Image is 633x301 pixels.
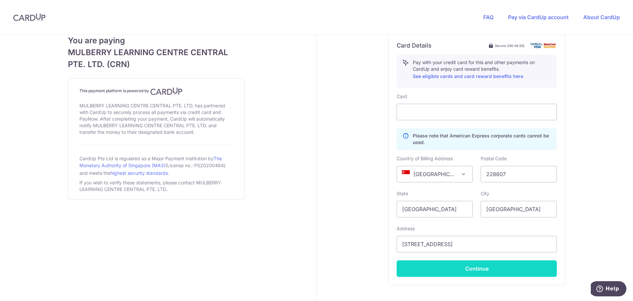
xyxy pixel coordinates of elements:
[413,73,523,79] a: See eligible cards and card reward benefits here
[150,87,183,95] img: CardUp
[110,170,168,176] a: highest security standards
[68,35,245,47] span: You are paying
[397,260,557,277] button: Continue
[397,190,408,197] label: State
[591,281,626,298] iframe: Opens a widget where you can find more information
[402,108,551,116] iframe: Secure card payment input frame
[483,14,494,20] a: FAQ
[79,87,233,95] h4: This payment platform is powered by
[508,14,569,20] a: Pay via CardUp account
[397,93,407,100] label: Card
[495,43,525,48] span: Secure 256-bit SSL
[397,166,472,182] span: Singapore
[397,155,453,162] label: Country of Billing Address
[397,225,415,232] label: Address
[68,47,245,70] span: MULBERRY LEARNING CENTRE CENTRAL PTE. LTD. (CRN)
[79,101,233,137] div: MULBERRY LEARNING CENTRE CENTRAL PTE. LTD. has partnered with CardUp to securely process all paym...
[79,178,233,194] div: If you wish to verify these statements, please contact MULBERRY LEARNING CENTRE CENTRAL PTE. LTD..
[13,13,45,21] img: CardUp
[481,166,557,182] input: Example 123456
[481,155,507,162] label: Postal Code
[413,59,551,80] p: Pay with your credit card for this and other payments on CardUp and enjoy card reward benefits.
[79,153,233,178] div: CardUp Pte Ltd is regulated as a Major Payment Institution by (License no.: PS20200484) and meets...
[583,14,620,20] a: About CardUp
[481,190,489,197] label: City
[530,43,557,48] img: card secure
[413,132,551,146] p: Please note that American Express corporate cards cannot be used.
[397,42,432,50] h6: Card Details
